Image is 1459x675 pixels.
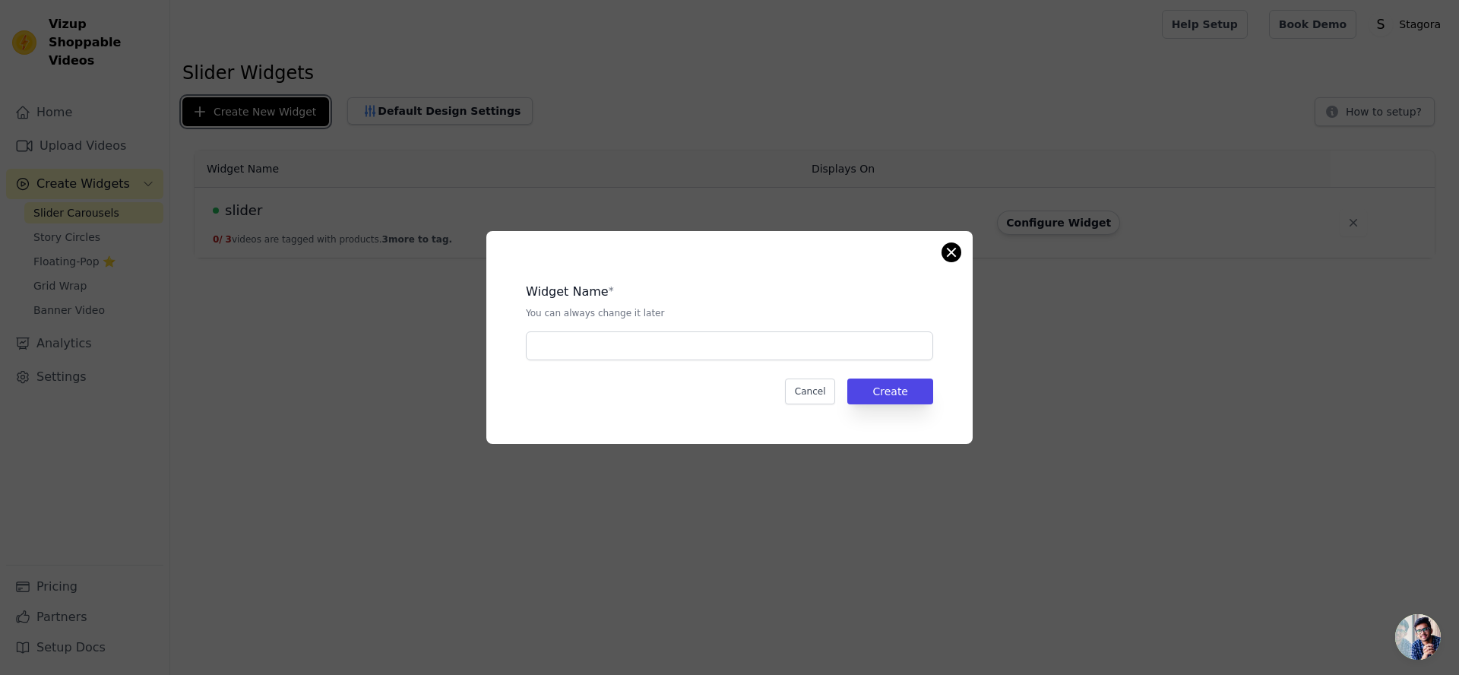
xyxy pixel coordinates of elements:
[942,243,961,261] button: Close modal
[785,379,836,404] button: Cancel
[1395,614,1441,660] div: Open chat
[847,379,933,404] button: Create
[526,307,933,319] p: You can always change it later
[526,283,609,301] legend: Widget Name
